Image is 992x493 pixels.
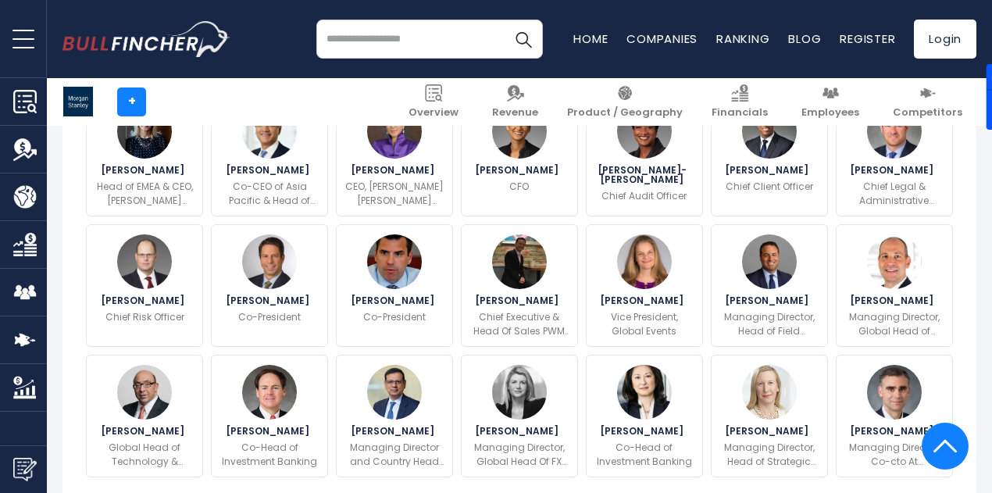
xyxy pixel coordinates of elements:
a: Sharon Yeshaya [PERSON_NAME] CFO [461,94,578,216]
span: [PERSON_NAME] [351,166,439,175]
img: bullfincher logo [62,21,230,57]
img: Elizabeth Dennis [742,365,797,420]
span: [PERSON_NAME] [101,166,189,175]
img: Evan Damast [867,234,922,289]
span: [PERSON_NAME] [725,296,813,305]
p: Managing Director, Co-cto At [PERSON_NAME] [PERSON_NAME] [846,441,943,469]
img: Carol Greene-Vincent [617,104,672,159]
a: Register [840,30,895,47]
img: Sharon Yeshaya [492,104,547,159]
span: Product / Geography [567,106,683,120]
img: Susan Huang [617,365,672,420]
p: Chief Risk Officer [105,310,184,324]
a: + [117,88,146,116]
span: [PERSON_NAME] [351,427,439,436]
span: [PERSON_NAME] [101,427,189,436]
span: [PERSON_NAME] [101,296,189,305]
a: Financials [702,78,777,126]
span: [PERSON_NAME] [850,427,938,436]
a: Gokul Laroia [PERSON_NAME] Co-CEO of Asia Pacific & Head of Asia Equities [211,94,328,216]
img: Vincent Lumia [742,234,797,289]
img: Gokul Laroia [242,104,297,159]
img: Dan Simkowitz [242,234,297,289]
img: Charles Smith [117,234,172,289]
img: Claire Forster-Lee [492,365,547,420]
img: Britta Puschendorf [617,234,672,289]
p: Chief Executive & Head Of Sales PWM SG [471,310,568,338]
span: Employees [801,106,859,120]
img: Mandell Crawley [742,104,797,159]
span: Revenue [492,106,538,120]
span: Overview [409,106,459,120]
p: CFO [509,180,529,194]
a: Product / Geography [558,78,692,126]
span: [PERSON_NAME] [600,427,688,436]
p: Co-Head of Investment Banking [596,441,693,469]
img: Michael Poser [867,365,922,420]
p: Co-President [363,310,426,324]
p: CEO, [PERSON_NAME] [PERSON_NAME] China & Co-CEO [PERSON_NAME] [PERSON_NAME] [GEOGRAPHIC_DATA] [344,180,444,208]
span: Competitors [893,106,962,120]
a: Vincent Lumia [PERSON_NAME] Managing Director, Head of Field Management [711,224,828,347]
span: [PERSON_NAME] [600,296,688,305]
a: Arun Kohli [PERSON_NAME] Managing Director and Country Head for [GEOGRAPHIC_DATA] [336,355,453,477]
img: Yee Yeong Wee [492,234,547,289]
p: Chief Audit Officer [601,189,687,203]
span: [PERSON_NAME] [475,296,563,305]
p: Co-CEO of Asia Pacific & Head of Asia Equities [221,180,318,208]
a: Charles Smith [PERSON_NAME] Chief Risk Officer [86,224,203,347]
span: [PERSON_NAME] [226,296,314,305]
img: Wei Christianson [367,104,422,159]
a: Mark Eichorn [PERSON_NAME] Co-Head of Investment Banking [211,355,328,477]
a: Login [914,20,976,59]
span: [PERSON_NAME] [351,296,439,305]
span: [PERSON_NAME] [226,427,314,436]
a: Andy Saperstein [PERSON_NAME] Co-President [336,224,453,347]
a: Wei Christianson [PERSON_NAME] CEO, [PERSON_NAME] [PERSON_NAME] China & Co-CEO [PERSON_NAME] [PER... [336,94,453,216]
a: Employees [792,78,869,126]
img: Eric Grossman [867,104,922,159]
button: Search [504,20,543,59]
span: [PERSON_NAME] [226,166,314,175]
a: Michael A. Pizzi [PERSON_NAME] Global Head of Technology & Operations [86,355,203,477]
p: Chief Legal & Administrative Officer [846,180,943,208]
p: Co-President [238,310,301,324]
img: Mark Eichorn [242,365,297,420]
a: Yee Yeong Wee [PERSON_NAME] Chief Executive & Head Of Sales PWM SG [461,224,578,347]
a: Blog [788,30,821,47]
p: Managing Director, Global Head of Equity & Fixed Income Syndicate, Global Capital Markets [846,310,943,338]
p: Chief Client Officer [726,180,813,194]
a: Mandell Crawley [PERSON_NAME] Chief Client Officer [711,94,828,216]
a: Britta Puschendorf [PERSON_NAME] Vice President, Global Events [586,224,703,347]
a: Eric Grossman [PERSON_NAME] Chief Legal & Administrative Officer [836,94,953,216]
a: Ranking [716,30,769,47]
img: Michael A. Pizzi [117,365,172,420]
p: Managing Director, Head of Field Management [721,310,818,338]
span: [PERSON_NAME] [725,166,813,175]
a: Claire Forster-Lee [PERSON_NAME] Managing Director, Global Head Of FX And Commodities Operations [461,355,578,477]
img: Arun Kohli [367,365,422,420]
a: Go to homepage [62,21,230,57]
img: Clare Woodman [117,104,172,159]
p: Head of EMEA & CEO, [PERSON_NAME] [PERSON_NAME] & Co. International Plc [96,180,193,208]
span: [PERSON_NAME] [850,166,938,175]
a: Competitors [883,78,972,126]
a: Evan Damast [PERSON_NAME] Managing Director, Global Head of Equity & Fixed Income Syndicate, Glob... [836,224,953,347]
p: Managing Director, Global Head Of FX And Commodities Operations [471,441,568,469]
a: Revenue [483,78,548,126]
a: Dan Simkowitz [PERSON_NAME] Co-President [211,224,328,347]
p: Global Head of Technology & Operations [96,441,193,469]
span: [PERSON_NAME] [850,296,938,305]
span: [PERSON_NAME] [475,166,563,175]
a: Carol Greene-Vincent [PERSON_NAME]-[PERSON_NAME] Chief Audit Officer [586,94,703,216]
p: Managing Director and Country Head for [GEOGRAPHIC_DATA] [344,441,444,469]
img: MS logo [63,87,93,116]
p: Managing Director, Head of Strategic Client Management [721,441,818,469]
span: Financials [712,106,768,120]
span: [PERSON_NAME] [725,427,813,436]
a: Susan Huang [PERSON_NAME] Co-Head of Investment Banking [586,355,703,477]
p: Co-Head of Investment Banking [221,441,318,469]
p: Vice President, Global Events [596,310,693,338]
span: [PERSON_NAME] [475,427,563,436]
img: Andy Saperstein [367,234,422,289]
